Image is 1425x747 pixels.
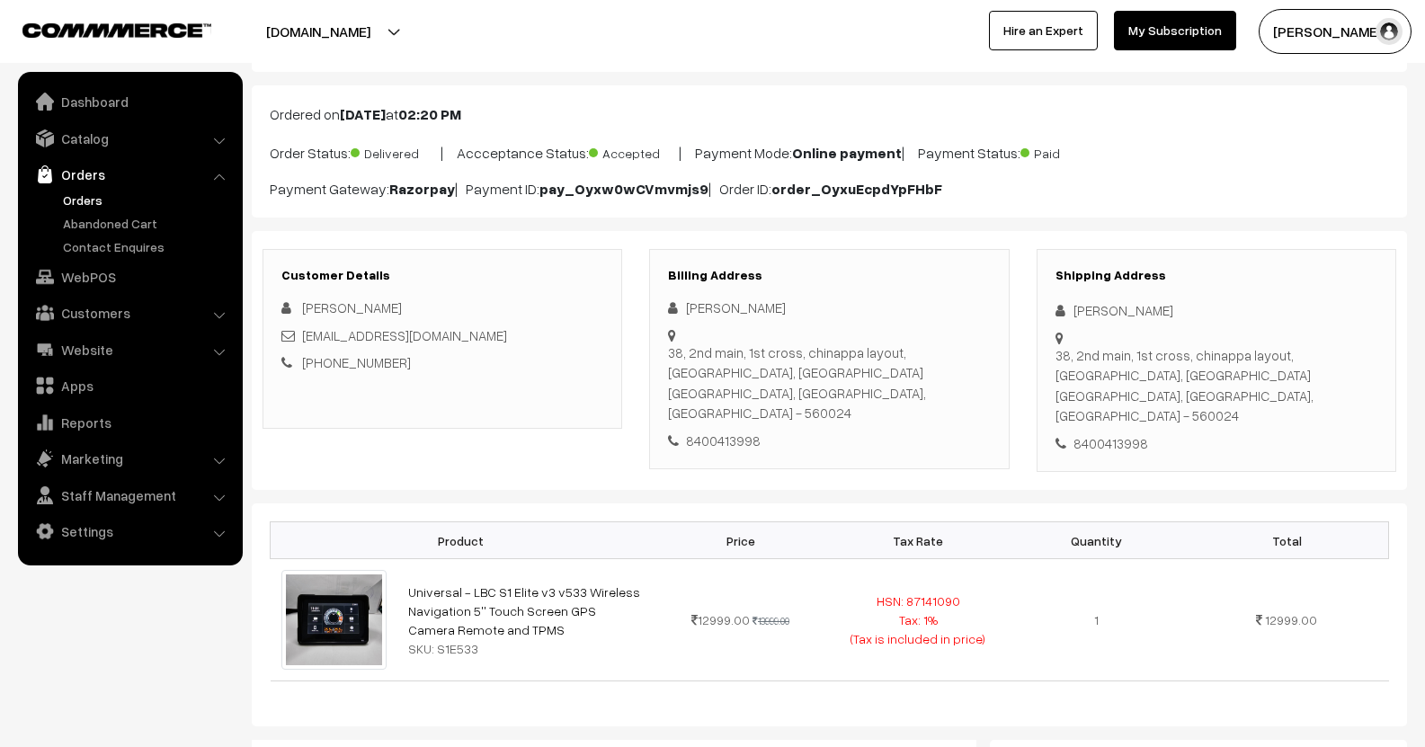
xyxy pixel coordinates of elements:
button: [PERSON_NAME] [1259,9,1412,54]
span: Accepted [589,139,679,163]
span: 12999.00 [1265,612,1317,627]
strike: 13999.00 [753,615,789,627]
b: Online payment [792,144,902,162]
a: Orders [22,158,236,191]
div: [PERSON_NAME] [668,298,990,318]
button: [DOMAIN_NAME] [203,9,433,54]
b: order_OyxuEcpdYpFHbF [771,180,942,198]
a: My Subscription [1114,11,1236,50]
div: [PERSON_NAME] [1055,300,1377,321]
a: [EMAIL_ADDRESS][DOMAIN_NAME] [302,327,507,343]
span: [PERSON_NAME] [302,299,402,316]
span: 1 [1094,612,1099,627]
h3: Shipping Address [1055,268,1377,283]
p: Payment Gateway: | Payment ID: | Order ID: [270,178,1389,200]
th: Price [652,522,830,559]
div: 8400413998 [1055,433,1377,454]
a: WebPOS [22,261,236,293]
a: Universal - LBC S1 Elite v3 v533 Wireless Navigation 5'' Touch Screen GPS Camera Remote and TPMS [408,584,640,637]
span: 12999.00 [691,612,750,627]
a: Contact Enquires [58,237,236,256]
a: [PHONE_NUMBER] [302,354,411,370]
a: Staff Management [22,479,236,511]
b: pay_Oyxw0wCVmvmjs9 [539,180,708,198]
a: Abandoned Cart [58,214,236,233]
a: Dashboard [22,85,236,118]
p: Ordered on at [270,103,1389,125]
h3: Customer Details [281,268,603,283]
a: Orders [58,191,236,209]
a: Customers [22,297,236,329]
a: Marketing [22,442,236,475]
b: [DATE] [340,105,386,123]
b: Razorpay [389,180,455,198]
a: Reports [22,406,236,439]
span: Delivered [351,139,441,163]
div: SKU: S1E533 [408,639,641,658]
a: Catalog [22,122,236,155]
div: 38, 2nd main, 1st cross, chinappa layout, [GEOGRAPHIC_DATA], [GEOGRAPHIC_DATA] [GEOGRAPHIC_DATA],... [1055,345,1377,426]
th: Total [1185,522,1388,559]
span: HSN: 87141090 Tax: 1% (Tax is included in price) [851,593,985,646]
p: Order Status: | Accceptance Status: | Payment Mode: | Payment Status: [270,139,1389,164]
a: Apps [22,369,236,402]
img: IMG-20240831-WA0018 copy.jpg [281,570,387,670]
img: COMMMERCE [22,23,211,37]
b: 02:20 PM [398,105,461,123]
a: Settings [22,515,236,547]
img: user [1376,18,1403,45]
th: Tax Rate [829,522,1007,559]
a: Hire an Expert [989,11,1098,50]
th: Quantity [1007,522,1185,559]
th: Product [271,522,652,559]
div: 8400413998 [668,431,990,451]
h3: Billing Address [668,268,990,283]
a: Website [22,333,236,366]
span: Paid [1020,139,1110,163]
a: COMMMERCE [22,18,180,40]
div: 38, 2nd main, 1st cross, chinappa layout, [GEOGRAPHIC_DATA], [GEOGRAPHIC_DATA] [GEOGRAPHIC_DATA],... [668,342,990,423]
